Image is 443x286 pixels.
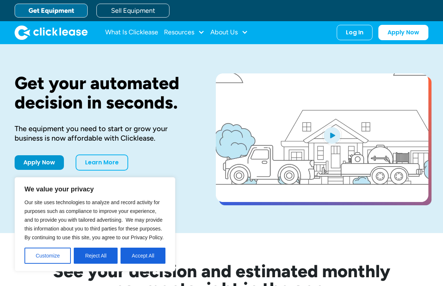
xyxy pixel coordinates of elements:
[15,4,88,18] a: Get Equipment
[24,199,164,240] span: Our site uses technologies to analyze and record activity for purposes such as compliance to impr...
[210,25,248,40] div: About Us
[24,185,165,194] p: We value your privacy
[15,25,88,40] img: Clicklease logo
[24,248,71,264] button: Customize
[15,124,192,143] div: The equipment you need to start or grow your business is now affordable with Clicklease.
[346,29,363,36] div: Log In
[74,248,118,264] button: Reject All
[76,155,128,171] a: Learn More
[15,155,64,170] a: Apply Now
[164,25,205,40] div: Resources
[96,4,169,18] a: Sell Equipment
[322,125,342,145] img: Blue play button logo on a light blue circular background
[15,73,192,112] h1: Get your automated decision in seconds.
[105,25,158,40] a: What Is Clicklease
[378,25,428,40] a: Apply Now
[15,177,175,271] div: We value your privacy
[15,25,88,40] a: home
[216,73,428,202] a: open lightbox
[121,248,165,264] button: Accept All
